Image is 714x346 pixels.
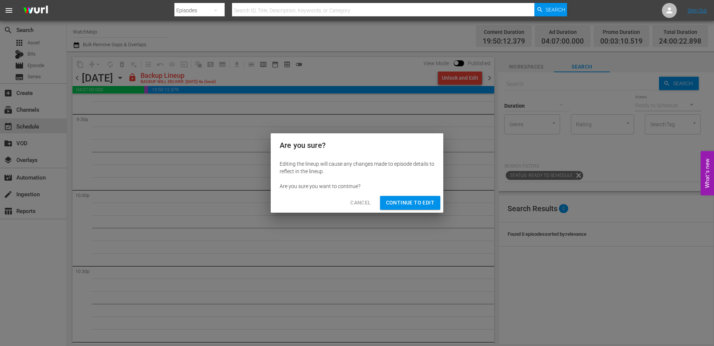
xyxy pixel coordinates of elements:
[344,196,377,210] button: Cancel
[688,7,707,13] a: Sign Out
[380,196,440,210] button: Continue to Edit
[280,139,434,151] h2: Are you sure?
[546,3,565,16] span: Search
[280,160,434,175] div: Editing the lineup will cause any changes made to episode details to reflect in the lineup.
[4,6,13,15] span: menu
[386,198,434,207] span: Continue to Edit
[280,182,434,190] div: Are you sure you want to continue?
[18,2,54,19] img: ans4CAIJ8jUAAAAAAAAAAAAAAAAAAAAAAAAgQb4GAAAAAAAAAAAAAAAAAAAAAAAAJMjXAAAAAAAAAAAAAAAAAAAAAAAAgAT5G...
[350,198,371,207] span: Cancel
[701,151,714,195] button: Open Feedback Widget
